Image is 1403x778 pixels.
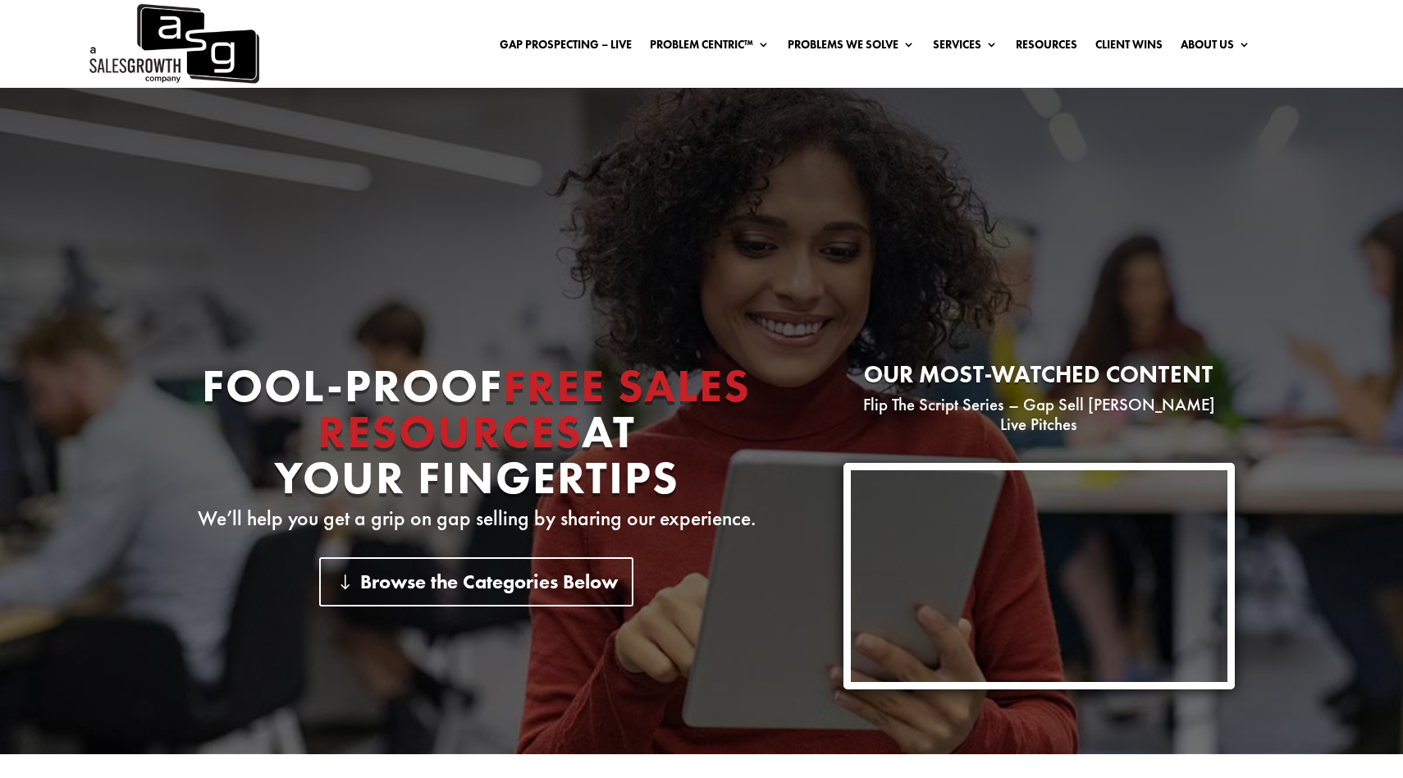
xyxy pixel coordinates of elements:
[843,363,1235,395] h2: Our most-watched content
[168,509,784,529] p: We’ll help you get a grip on gap selling by sharing our experience.
[933,39,998,57] a: Services
[1181,39,1250,57] a: About Us
[319,557,633,606] a: Browse the Categories Below
[843,395,1235,434] p: Flip The Script Series – Gap Sell [PERSON_NAME] Live Pitches
[500,39,632,57] a: Gap Prospecting – LIVE
[318,356,752,461] span: Free Sales Resources
[788,39,915,57] a: Problems We Solve
[1095,39,1163,57] a: Client Wins
[168,363,784,509] h1: Fool-proof At Your Fingertips
[1016,39,1077,57] a: Resources
[650,39,770,57] a: Problem Centric™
